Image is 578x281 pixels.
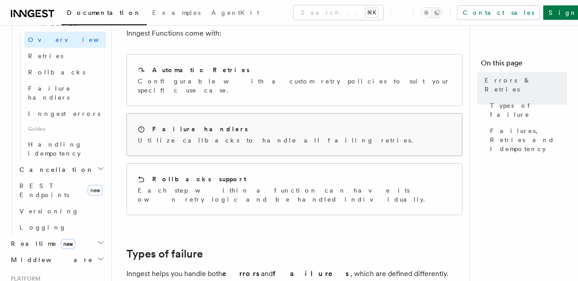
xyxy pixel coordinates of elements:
[7,239,75,248] span: Realtime
[16,219,106,235] a: Logging
[24,106,106,122] a: Inngest errors
[28,141,82,157] span: Handling idempotency
[457,5,540,20] a: Contact sales
[485,76,567,94] span: Errors & Retries
[126,113,462,156] a: Failure handlersUtilize callbacks to handle all failing retries.
[481,72,567,97] a: Errors & Retries
[126,163,462,215] a: Rollbacks supportEach step within a function can have its own retry logic and be handled individu...
[481,58,567,72] h4: On this page
[67,9,141,16] span: Documentation
[24,136,106,161] a: Handling idempotency
[61,239,75,249] span: new
[24,32,106,48] a: Overview
[24,122,106,136] span: Guides
[16,161,106,178] button: Cancellation
[28,110,100,117] span: Inngest errors
[19,182,69,198] span: REST Endpoints
[490,126,567,153] span: Failures, Retries and Idempotency
[126,54,462,106] a: Automatic RetriesConfigurable with a custom retry policies to suit your specific use case.
[152,124,248,134] h2: Failure handlers
[16,165,94,174] span: Cancellation
[206,3,265,24] a: AgentKit
[147,3,206,24] a: Examples
[421,7,443,18] button: Toggle dark mode
[7,255,93,264] span: Middleware
[126,267,462,280] p: Inngest helps you handle both and , which are defined differently.
[19,207,79,215] span: Versioning
[24,48,106,64] a: Retries
[126,27,462,40] p: Inngest Functions come with:
[88,185,103,196] span: new
[24,64,106,80] a: Rollbacks
[486,97,567,123] a: Types of failure
[211,9,259,16] span: AgentKit
[28,36,121,43] span: Overview
[28,52,63,60] span: Retries
[152,65,250,74] h2: Automatic Retries
[152,9,200,16] span: Examples
[365,8,378,17] kbd: ⌘K
[138,77,451,95] p: Configurable with a custom retry policies to suit your specific use case.
[16,203,106,219] a: Versioning
[126,248,203,260] a: Types of failure
[294,5,383,20] button: Search...⌘K
[7,252,106,268] button: Middleware
[28,69,85,76] span: Rollbacks
[138,186,451,204] p: Each step within a function can have its own retry logic and be handled individually.
[7,235,106,252] button: Realtimenew
[490,101,567,119] span: Types of failure
[152,175,246,184] h2: Rollbacks support
[486,123,567,157] a: Failures, Retries and Idempotency
[16,32,106,161] div: Errors & Retries
[19,224,66,231] span: Logging
[222,269,261,278] strong: errors
[28,85,71,101] span: Failure handlers
[273,269,350,278] strong: failures
[61,3,147,25] a: Documentation
[16,178,106,203] a: REST Endpointsnew
[138,136,418,145] p: Utilize callbacks to handle all failing retries.
[24,80,106,106] a: Failure handlers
